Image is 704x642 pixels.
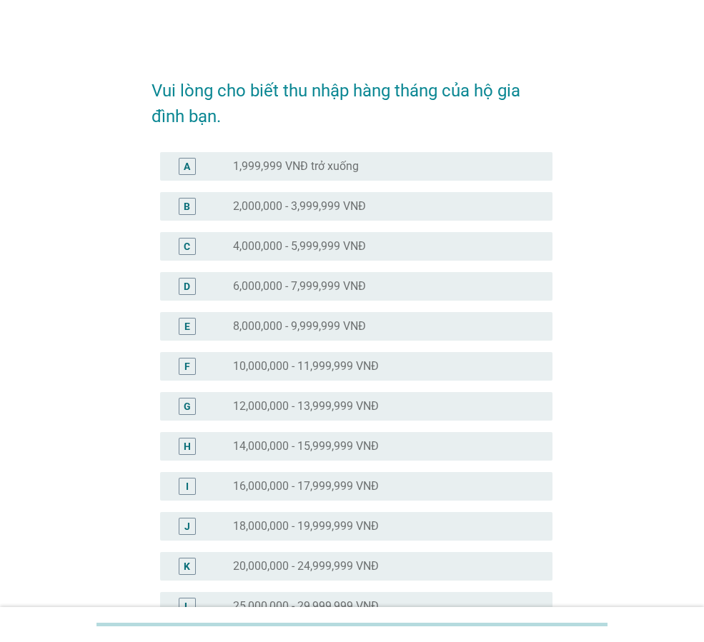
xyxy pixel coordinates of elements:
div: H [184,438,191,453]
div: G [184,398,191,413]
label: 20,000,000 - 24,999,999 VNĐ [233,559,379,573]
label: 8,000,000 - 9,999,999 VNĐ [233,319,366,333]
label: 10,000,000 - 11,999,999 VNĐ [233,359,379,373]
label: 6,000,000 - 7,999,999 VNĐ [233,279,366,294]
div: L [184,598,190,613]
label: 12,000,000 - 13,999,999 VNĐ [233,399,379,413]
div: D [184,279,190,294]
div: F [184,358,190,373]
label: 2,000,000 - 3,999,999 VNĐ [233,199,366,214]
label: 4,000,000 - 5,999,999 VNĐ [233,239,366,254]
label: 18,000,000 - 19,999,999 VNĐ [233,519,379,533]
div: A [184,159,190,174]
label: 1,999,999 VNĐ trở xuống [233,159,359,174]
div: E [184,319,190,333]
div: I [186,478,189,493]
label: 16,000,000 - 17,999,999 VNĐ [233,479,379,493]
div: C [184,239,190,254]
h2: Vui lòng cho biết thu nhập hàng tháng của hộ gia đình bạn. [152,64,552,129]
label: 25,000,000 - 29,999,999 VNĐ [233,599,379,613]
label: 14,000,000 - 15,999,999 VNĐ [233,439,379,453]
div: B [184,199,190,214]
div: K [184,558,190,573]
div: J [184,518,190,533]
